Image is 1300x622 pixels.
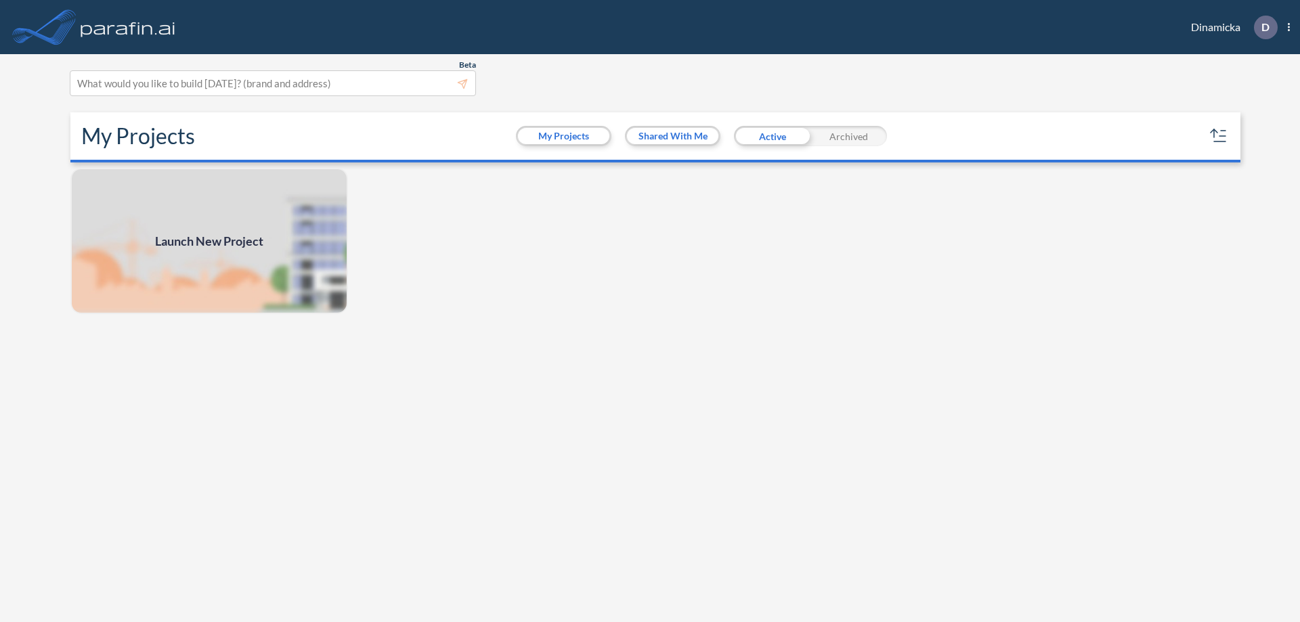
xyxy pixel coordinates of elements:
[518,128,609,144] button: My Projects
[1171,16,1290,39] div: Dinamicka
[78,14,178,41] img: logo
[810,126,887,146] div: Archived
[81,123,195,149] h2: My Projects
[734,126,810,146] div: Active
[1261,21,1270,33] p: D
[1208,125,1230,147] button: sort
[70,168,348,314] img: add
[70,168,348,314] a: Launch New Project
[155,232,263,250] span: Launch New Project
[459,60,476,70] span: Beta
[627,128,718,144] button: Shared With Me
